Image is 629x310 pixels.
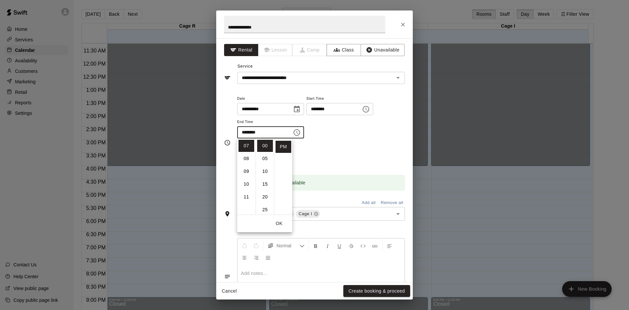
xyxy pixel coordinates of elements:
svg: Notes [224,273,231,280]
button: Open [393,209,403,218]
button: Choose time, selected time is 7:00 PM [290,126,303,139]
span: Start Time [306,94,373,103]
button: Remove all [379,198,405,208]
span: Lessons must be created in the Services page first [258,44,293,56]
li: 11 hours [238,191,254,203]
span: Normal [276,242,299,249]
button: Choose time, selected time is 6:00 PM [359,103,372,116]
button: Insert Link [369,240,380,252]
span: Cage I [296,211,315,217]
button: Formatting Options [265,240,307,252]
button: Format Italics [322,240,333,252]
li: 0 minutes [257,140,273,152]
button: Format Strikethrough [346,240,357,252]
span: Service [238,64,253,69]
button: Close [397,19,409,31]
ul: Select meridiem [274,138,292,215]
li: 9 hours [238,165,254,177]
button: Class [327,44,361,56]
span: Camps can only be created in the Services page [293,44,327,56]
button: Format Bold [310,240,321,252]
span: Notes [238,226,405,237]
ul: Select hours [237,138,256,215]
li: 15 minutes [257,178,273,190]
li: 25 minutes [257,204,273,216]
button: Choose date, selected date is Sep 15, 2025 [290,103,303,116]
button: Unavailable [361,44,405,56]
button: Right Align [251,252,262,263]
svg: Service [224,74,231,81]
button: Open [393,73,403,82]
button: Cancel [219,285,240,297]
button: Undo [239,240,250,252]
span: End Time [237,118,304,127]
li: PM [276,141,291,153]
button: Left Align [384,240,395,252]
li: 20 minutes [257,191,273,203]
div: Cage I [296,210,320,218]
button: Redo [251,240,262,252]
button: Justify Align [262,252,274,263]
button: Format Underline [334,240,345,252]
li: 10 minutes [257,165,273,177]
li: 10 hours [238,178,254,190]
button: Add all [358,198,379,208]
button: OK [269,217,290,230]
li: 8 hours [238,153,254,165]
button: Center Align [239,252,250,263]
ul: Select minutes [256,138,274,215]
button: Rental [224,44,258,56]
li: 7 hours [238,140,254,152]
svg: Timing [224,139,231,146]
button: Insert Code [357,240,369,252]
li: 5 minutes [257,153,273,165]
button: Create booking & proceed [343,285,410,297]
svg: Rooms [224,211,231,217]
span: Date [237,94,304,103]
